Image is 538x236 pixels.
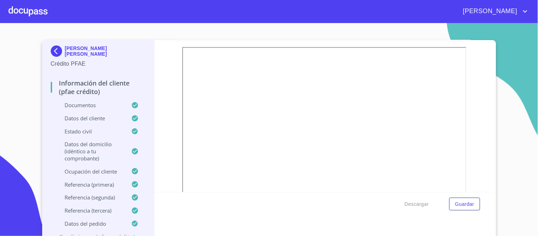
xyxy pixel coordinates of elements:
p: Estado Civil [51,128,132,135]
button: Guardar [449,198,480,211]
p: Crédito PFAE [51,60,146,68]
span: Guardar [455,200,474,209]
div: [PERSON_NAME] [PERSON_NAME] [51,45,146,60]
p: Documentos [51,101,132,109]
p: Referencia (segunda) [51,194,132,201]
p: Información del cliente (PFAE crédito) [51,79,146,96]
span: Descargar [405,200,429,209]
p: [PERSON_NAME] [PERSON_NAME] [65,45,146,57]
p: Referencia (primera) [51,181,132,188]
img: Docupass spot blue [51,45,65,57]
p: Datos del pedido [51,220,132,227]
button: Descargar [402,198,432,211]
p: Datos del domicilio (idéntico a tu comprobante) [51,141,132,162]
button: account of current user [458,6,529,17]
p: Datos del cliente [51,115,132,122]
span: [PERSON_NAME] [458,6,521,17]
p: Referencia (tercera) [51,207,132,214]
p: Ocupación del Cliente [51,168,132,175]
